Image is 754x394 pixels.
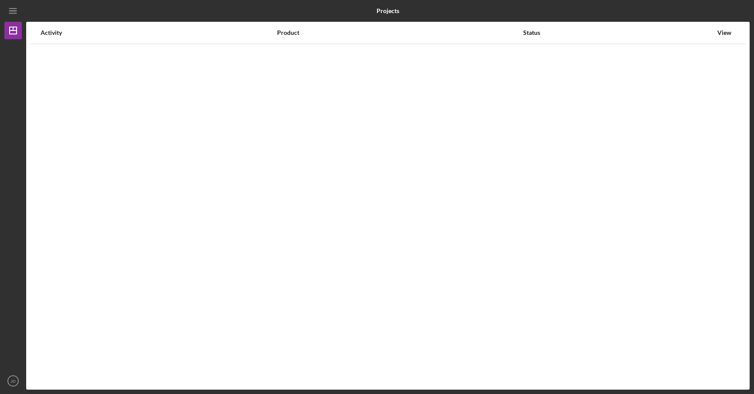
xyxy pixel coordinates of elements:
[713,29,735,36] div: View
[523,29,713,36] div: Status
[41,29,276,36] div: Activity
[377,7,399,14] b: Projects
[10,379,16,384] text: JD
[4,372,22,390] button: JD
[277,29,522,36] div: Product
